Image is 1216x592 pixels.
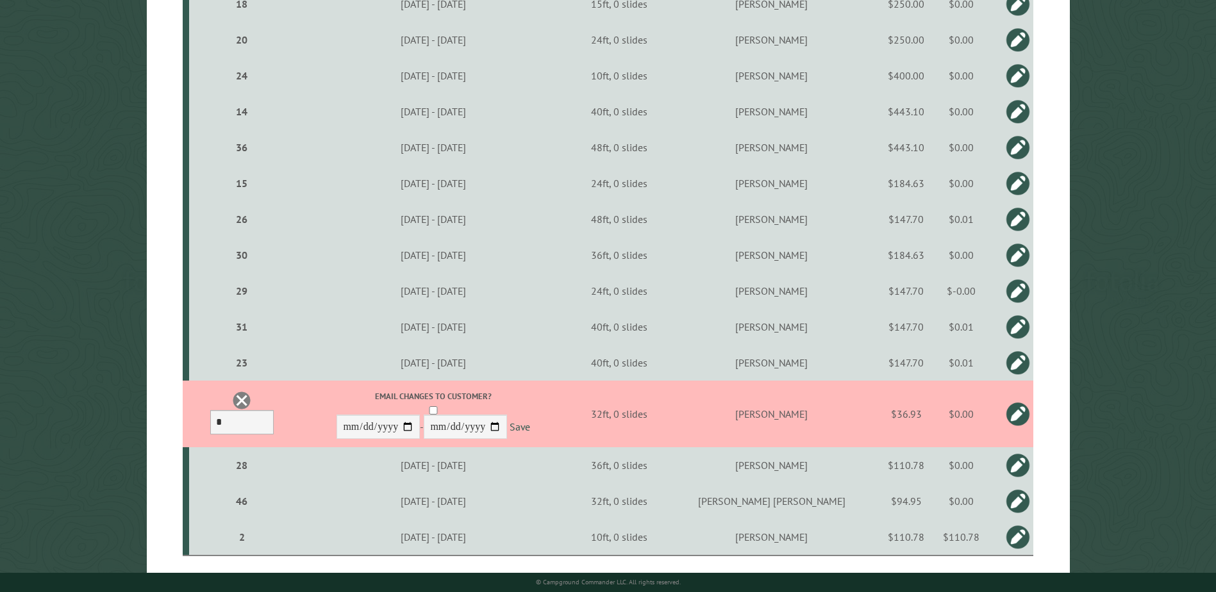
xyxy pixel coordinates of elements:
[294,177,574,190] div: [DATE] - [DATE]
[663,201,881,237] td: [PERSON_NAME]
[881,447,932,483] td: $110.78
[294,213,574,226] div: [DATE] - [DATE]
[932,22,990,58] td: $0.00
[881,273,932,309] td: $147.70
[881,483,932,519] td: $94.95
[194,459,289,472] div: 28
[881,22,932,58] td: $250.00
[663,483,881,519] td: [PERSON_NAME] [PERSON_NAME]
[536,578,681,586] small: © Campground Commander LLC. All rights reserved.
[576,273,663,309] td: 24ft, 0 slides
[294,459,574,472] div: [DATE] - [DATE]
[294,390,574,442] div: -
[194,495,289,507] div: 46
[932,519,990,555] td: $110.78
[663,129,881,165] td: [PERSON_NAME]
[663,22,881,58] td: [PERSON_NAME]
[576,237,663,273] td: 36ft, 0 slides
[294,356,574,369] div: [DATE] - [DATE]
[294,320,574,333] div: [DATE] - [DATE]
[232,391,251,410] a: Delete this reservation
[881,237,932,273] td: $184.63
[194,105,289,118] div: 14
[663,237,881,273] td: [PERSON_NAME]
[576,447,663,483] td: 36ft, 0 slides
[294,390,574,402] label: Email changes to customer?
[194,213,289,226] div: 26
[663,345,881,381] td: [PERSON_NAME]
[576,129,663,165] td: 48ft, 0 slides
[294,33,574,46] div: [DATE] - [DATE]
[194,69,289,82] div: 24
[932,273,990,309] td: $-0.00
[881,201,932,237] td: $147.70
[576,309,663,345] td: 40ft, 0 slides
[932,165,990,201] td: $0.00
[294,69,574,82] div: [DATE] - [DATE]
[663,94,881,129] td: [PERSON_NAME]
[576,165,663,201] td: 24ft, 0 slides
[194,141,289,154] div: 36
[663,519,881,555] td: [PERSON_NAME]
[663,273,881,309] td: [PERSON_NAME]
[932,94,990,129] td: $0.00
[932,483,990,519] td: $0.00
[194,320,289,333] div: 31
[663,447,881,483] td: [PERSON_NAME]
[932,129,990,165] td: $0.00
[881,345,932,381] td: $147.70
[194,284,289,297] div: 29
[576,58,663,94] td: 10ft, 0 slides
[932,201,990,237] td: $0.01
[294,530,574,543] div: [DATE] - [DATE]
[881,94,932,129] td: $443.10
[663,165,881,201] td: [PERSON_NAME]
[294,105,574,118] div: [DATE] - [DATE]
[576,519,663,555] td: 10ft, 0 slides
[576,483,663,519] td: 32ft, 0 slides
[194,356,289,369] div: 23
[663,309,881,345] td: [PERSON_NAME]
[932,447,990,483] td: $0.00
[932,345,990,381] td: $0.01
[576,345,663,381] td: 40ft, 0 slides
[510,421,530,434] a: Save
[932,58,990,94] td: $0.00
[881,381,932,447] td: $36.93
[576,201,663,237] td: 48ft, 0 slides
[294,284,574,297] div: [DATE] - [DATE]
[576,22,663,58] td: 24ft, 0 slides
[881,519,932,555] td: $110.78
[194,530,289,543] div: 2
[881,58,932,94] td: $400.00
[576,381,663,447] td: 32ft, 0 slides
[663,58,881,94] td: [PERSON_NAME]
[194,177,289,190] div: 15
[881,129,932,165] td: $443.10
[576,94,663,129] td: 40ft, 0 slides
[663,381,881,447] td: [PERSON_NAME]
[294,249,574,261] div: [DATE] - [DATE]
[194,249,289,261] div: 30
[194,33,289,46] div: 20
[932,237,990,273] td: $0.00
[881,165,932,201] td: $184.63
[294,141,574,154] div: [DATE] - [DATE]
[881,309,932,345] td: $147.70
[294,495,574,507] div: [DATE] - [DATE]
[932,381,990,447] td: $0.00
[932,309,990,345] td: $0.01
